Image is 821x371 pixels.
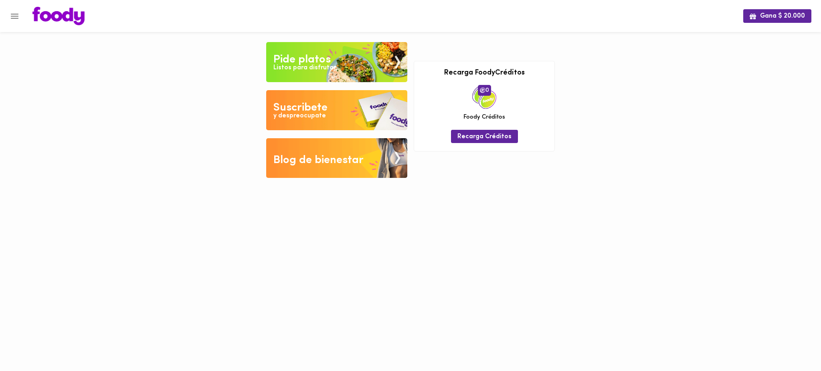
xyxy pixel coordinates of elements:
[273,52,331,68] div: Pide platos
[5,6,24,26] button: Menu
[273,152,364,168] div: Blog de bienestar
[32,7,85,25] img: logo.png
[480,87,485,93] img: foody-creditos.png
[273,100,328,116] div: Suscribete
[472,85,496,109] img: credits-package.png
[463,113,505,121] span: Foody Créditos
[451,130,518,143] button: Recarga Créditos
[266,42,407,82] img: Pide un Platos
[273,111,326,121] div: y despreocupate
[750,12,805,20] span: Gana $ 20.000
[478,85,491,95] span: 0
[420,69,548,77] h3: Recarga FoodyCréditos
[743,9,811,22] button: Gana $ 20.000
[774,325,813,363] iframe: Messagebird Livechat Widget
[273,63,336,73] div: Listos para disfrutar
[457,133,512,141] span: Recarga Créditos
[266,138,407,178] img: Blog de bienestar
[266,90,407,130] img: Disfruta bajar de peso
